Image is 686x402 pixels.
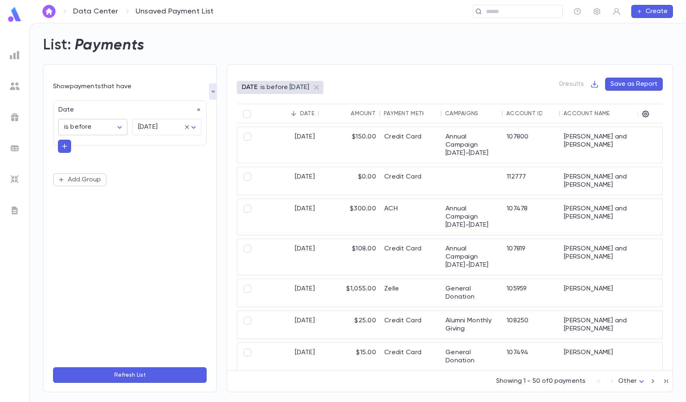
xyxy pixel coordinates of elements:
button: Create [631,5,673,18]
button: Save as Report [605,78,663,91]
div: ACH [380,199,441,235]
img: logo [7,7,23,22]
button: Refresh List [53,367,207,383]
button: Sort [479,107,492,120]
div: $1,055.00 [319,279,380,307]
div: Alumni Monthly Giving [441,311,503,339]
div: $15.00 [319,343,380,371]
div: $0.00 [319,167,380,195]
div: [PERSON_NAME] [560,343,665,371]
a: Data Center [73,7,118,16]
div: [DATE] [258,239,319,275]
button: Sort [287,107,300,120]
div: Credit Card [380,239,441,275]
img: home_white.a664292cf8c1dea59945f0da9f25487c.svg [44,8,54,15]
div: Date [53,101,201,114]
div: Amount [351,110,376,117]
div: 108250 [503,311,560,339]
div: [PERSON_NAME] [560,279,665,307]
div: [PERSON_NAME] and [PERSON_NAME] [560,199,665,235]
p: is before [DATE] [261,83,310,92]
img: campaigns_grey.99e729a5f7ee94e3726e6486bddda8f1.svg [10,112,20,122]
p: DATE [242,83,258,92]
button: Sort [424,107,437,120]
div: Credit Card [380,167,441,195]
div: [DATE] [258,167,319,195]
div: Date [300,110,314,117]
div: $150.00 [319,127,380,163]
div: Zelle [380,279,441,307]
div: $300.00 [319,199,380,235]
div: Campaigns [445,110,479,117]
img: letters_grey.7941b92b52307dd3b8a917253454ce1c.svg [10,205,20,215]
div: [DATE] [258,311,319,339]
div: [PERSON_NAME] and [PERSON_NAME] [560,127,665,163]
div: [DATE] [258,279,319,307]
button: Sort [542,107,555,120]
div: 107800 [503,127,560,163]
button: Add Group [53,173,107,186]
div: $25.00 [319,311,380,339]
div: General Donation [441,279,503,307]
img: imports_grey.530a8a0e642e233f2baf0ef88e8c9fcb.svg [10,174,20,184]
img: students_grey.60c7aba0da46da39d6d829b817ac14fc.svg [10,81,20,91]
div: [PERSON_NAME] and [PERSON_NAME] [560,167,665,195]
div: [DATE] [258,343,319,371]
div: DATEis before [DATE] [237,81,323,94]
div: Annual Campaign [DATE]-[DATE] [441,127,503,163]
img: batches_grey.339ca447c9d9533ef1741baa751efc33.svg [10,143,20,153]
div: Credit Card [380,311,441,339]
div: Credit Card [380,343,441,371]
span: [DATE] [138,124,158,130]
div: [PERSON_NAME] and [PERSON_NAME] [560,239,665,275]
div: [DATE] [258,127,319,163]
div: Account Name [563,110,610,117]
button: Sort [338,107,351,120]
div: 105959 [503,279,560,307]
div: 107478 [503,199,560,235]
p: 0 results [559,80,584,88]
div: 107494 [503,343,560,371]
div: is before [58,119,127,135]
span: is before [64,124,91,130]
div: [DATE] [258,199,319,235]
div: 107819 [503,239,560,275]
div: 112777 [503,167,560,195]
div: Annual Campaign [DATE]-[DATE] [441,199,503,235]
span: Other [618,378,637,384]
div: Credit Card [380,127,441,163]
h2: Payments [75,36,145,54]
img: reports_grey.c525e4749d1bce6a11f5fe2a8de1b229.svg [10,50,20,60]
div: Account ID [506,110,543,117]
div: [DATE] [132,119,201,135]
p: Showing 1 - 50 of 0 payments [496,377,586,385]
div: $108.00 [319,239,380,275]
p: Unsaved Payment List [136,7,214,16]
div: Payment Method [384,110,435,117]
div: Other [618,375,646,388]
div: Show payments that have [53,83,207,91]
button: Sort [610,107,623,120]
h2: List: [43,36,71,54]
div: General Donation [441,343,503,371]
div: [PERSON_NAME] and [PERSON_NAME] [560,311,665,339]
div: Annual Campaign [DATE]-[DATE] [441,239,503,275]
